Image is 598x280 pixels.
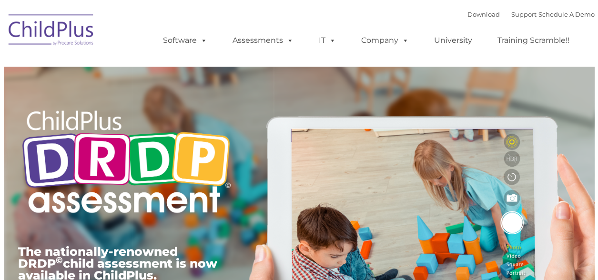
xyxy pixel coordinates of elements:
font: | [467,10,595,18]
a: Training Scramble!! [488,31,579,50]
a: Software [153,31,217,50]
a: Assessments [223,31,303,50]
a: Download [467,10,500,18]
img: ChildPlus by Procare Solutions [4,8,99,55]
sup: © [56,255,63,266]
img: Copyright - DRDP Logo Light [18,98,234,229]
a: Schedule A Demo [538,10,595,18]
a: Support [511,10,537,18]
a: IT [309,31,345,50]
a: Company [352,31,418,50]
a: University [425,31,482,50]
